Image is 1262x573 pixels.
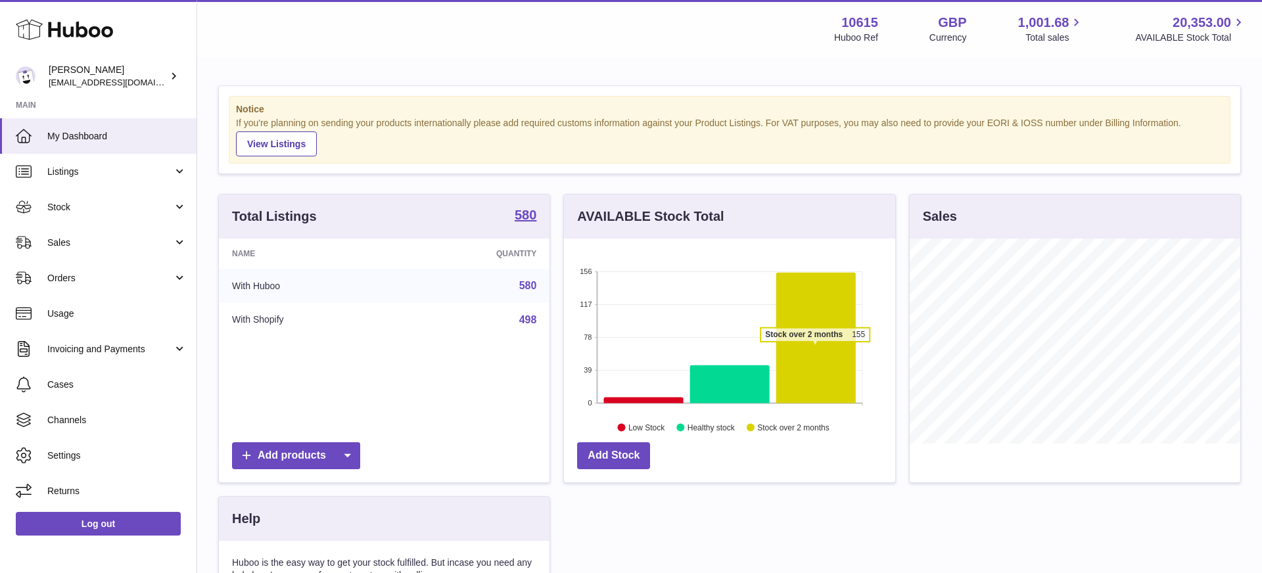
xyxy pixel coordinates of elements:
span: Total sales [1025,32,1084,44]
td: With Shopify [219,303,397,337]
strong: 580 [515,208,536,221]
span: AVAILABLE Stock Total [1135,32,1246,44]
div: [PERSON_NAME] [49,64,167,89]
div: If you're planning on sending your products internationally please add required customs informati... [236,117,1223,156]
h3: Sales [923,208,957,225]
text: 39 [584,366,592,374]
span: Returns [47,485,187,497]
h3: AVAILABLE Stock Total [577,208,724,225]
span: 20,353.00 [1173,14,1231,32]
text: 117 [580,300,592,308]
span: Settings [47,449,187,462]
a: 498 [519,314,537,325]
text: 78 [584,333,592,341]
span: Invoicing and Payments [47,343,173,355]
span: Listings [47,166,173,178]
strong: Notice [236,103,1223,116]
text: Healthy stock [688,423,736,432]
text: Low Stock [628,423,665,432]
img: fulfillment@fable.com [16,66,35,86]
a: 20,353.00 AVAILABLE Stock Total [1135,14,1246,44]
strong: 10615 [841,14,878,32]
text: Stock over 2 months [758,423,830,432]
a: 580 [515,208,536,224]
a: View Listings [236,131,317,156]
a: Add products [232,442,360,469]
div: Currency [929,32,967,44]
text: 0 [588,399,592,407]
strong: GBP [938,14,966,32]
span: [EMAIL_ADDRESS][DOMAIN_NAME] [49,77,193,87]
div: Huboo Ref [834,32,878,44]
tspan: Stock over 2 months [765,330,843,339]
tspan: 155 [853,330,866,339]
span: 1,001.68 [1018,14,1069,32]
td: With Huboo [219,269,397,303]
span: Stock [47,201,173,214]
span: Cases [47,378,187,391]
text: 156 [580,267,592,275]
a: 1,001.68 Total sales [1018,14,1085,44]
span: Usage [47,308,187,320]
a: 580 [519,280,537,291]
a: Log out [16,512,181,536]
span: Channels [47,414,187,426]
h3: Total Listings [232,208,317,225]
span: Orders [47,272,173,285]
th: Quantity [397,239,549,269]
span: Sales [47,237,173,249]
th: Name [219,239,397,269]
a: Add Stock [577,442,650,469]
h3: Help [232,510,260,528]
span: My Dashboard [47,130,187,143]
